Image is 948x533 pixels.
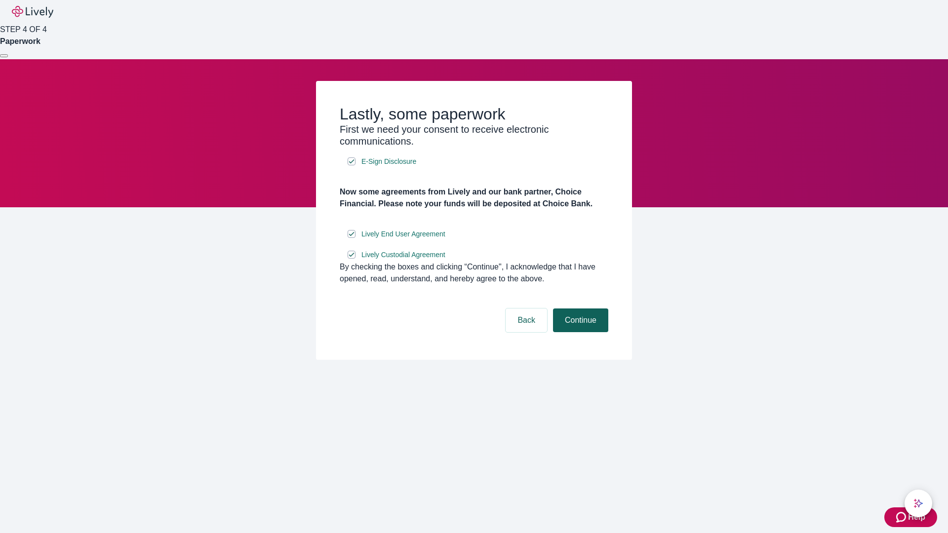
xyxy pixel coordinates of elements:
[359,228,447,240] a: e-sign disclosure document
[340,261,608,285] div: By checking the boxes and clicking “Continue", I acknowledge that I have opened, read, understand...
[361,250,445,260] span: Lively Custodial Agreement
[12,6,53,18] img: Lively
[905,490,932,517] button: chat
[896,511,908,523] svg: Zendesk support icon
[506,308,547,332] button: Back
[359,155,418,168] a: e-sign disclosure document
[359,249,447,261] a: e-sign disclosure document
[340,186,608,210] h4: Now some agreements from Lively and our bank partner, Choice Financial. Please note your funds wi...
[361,156,416,167] span: E-Sign Disclosure
[908,511,925,523] span: Help
[884,507,937,527] button: Zendesk support iconHelp
[361,229,445,239] span: Lively End User Agreement
[553,308,608,332] button: Continue
[913,498,923,508] svg: Lively AI Assistant
[340,123,608,147] h3: First we need your consent to receive electronic communications.
[340,105,608,123] h2: Lastly, some paperwork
